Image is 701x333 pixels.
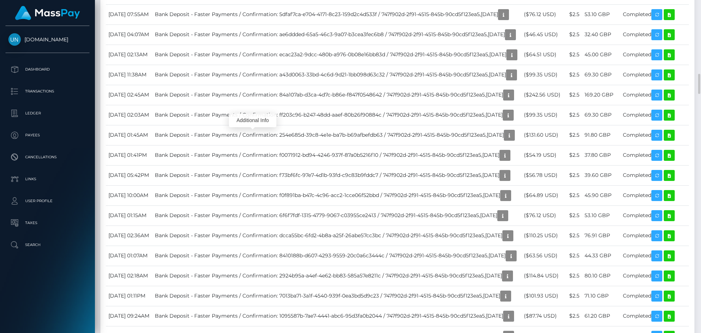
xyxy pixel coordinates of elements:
td: [DATE] 01:15AM [106,205,152,226]
a: Taxes [5,214,89,232]
td: 32.40 GBP [582,24,620,45]
td: 76.91 GBP [582,226,620,246]
td: Completed [620,306,689,326]
td: [DATE] 10:00AM [106,185,152,205]
td: Bank Deposit - Faster Payments / Confirmation: ff203c96-b247-48dd-aaef-80b26f90884c / 747f902d-2f... [152,105,521,125]
td: ($54.19 USD) [521,145,563,165]
td: ($63.56 USD) [521,246,563,266]
td: Bank Deposit - Faster Payments / Confirmation: 6f6f7fdf-1315-4779-9067-c03955ce2413 / 747f902d-2f... [152,205,521,226]
p: Taxes [8,217,87,228]
td: Completed [620,226,689,246]
p: Payees [8,130,87,141]
td: Bank Deposit - Faster Payments / Confirmation: 1095587b-7ae7-4441-abc6-95d3fa0b2044 / 747f902d-2f... [152,306,521,326]
td: Completed [620,105,689,125]
td: ($99.35 USD) [521,65,563,85]
td: [DATE] 01:45AM [106,125,152,145]
td: $2.5 [563,105,582,125]
td: [DATE] 01:07AM [106,246,152,266]
td: Completed [620,205,689,226]
td: Bank Deposit - Faster Payments / Confirmation: 254e685d-39c8-4e1e-ba7b-b69afbefdb63 / 747f902d-2f... [152,125,521,145]
td: [DATE] 11:38AM [106,65,152,85]
td: $2.5 [563,4,582,24]
td: Bank Deposit - Faster Payments / Confirmation: a43d0063-33bd-4c6d-9d21-1bb098d63c32 / 747f902d-2f... [152,65,521,85]
td: ($56.78 USD) [521,165,563,185]
a: Search [5,236,89,254]
td: ($114.84 USD) [521,266,563,286]
td: 91.80 GBP [582,125,620,145]
a: Ledger [5,104,89,122]
p: Cancellations [8,152,87,163]
td: Bank Deposit - Faster Payments / Confirmation: dcca55bc-6fd2-4b8a-a25f-26abe57cc3bc / 747f902d-2f... [152,226,521,246]
td: [DATE] 04:07AM [106,24,152,45]
td: Completed [620,65,689,85]
td: [DATE] 02:36AM [106,226,152,246]
td: [DATE] 09:24AM [106,306,152,326]
p: Transactions [8,86,87,97]
td: 53.10 GBP [582,4,620,24]
td: $2.5 [563,185,582,205]
td: Bank Deposit - Faster Payments / Confirmation: f0f891ba-b47c-4c96-acc2-1cce06f52bbd / 747f902d-2f... [152,185,521,205]
td: 44.33 GBP [582,246,620,266]
img: MassPay Logo [15,6,80,20]
td: Bank Deposit - Faster Payments / Confirmation: ae6ddded-65a5-46c3-9a07-b3cea3fec6b8 / 747f902d-2f... [152,24,521,45]
td: ($99.35 USD) [521,105,563,125]
a: Payees [5,126,89,144]
td: Bank Deposit - Faster Payments / Confirmation: 84a107ab-d3ca-4d7c-b86e-f847f0548642 / 747f902d-2f... [152,85,521,105]
td: ($110.25 USD) [521,226,563,246]
td: ($64.89 USD) [521,185,563,205]
a: User Profile [5,192,89,210]
td: ($87.74 USD) [521,306,563,326]
td: 39.60 GBP [582,165,620,185]
td: ($131.60 USD) [521,125,563,145]
td: Completed [620,185,689,205]
div: Additional Info [229,114,276,127]
td: Completed [620,125,689,145]
td: ($242.56 USD) [521,85,563,105]
td: Bank Deposit - Faster Payments / Confirmation: f0071912-bd94-4246-937f-87a0b5216f10 / 747f902d-2f... [152,145,521,165]
td: $2.5 [563,45,582,65]
td: Completed [620,246,689,266]
td: ($101.93 USD) [521,286,563,306]
td: Completed [620,286,689,306]
td: Bank Deposit - Faster Payments / Confirmation: ecac23a2-9dcc-480b-a976-0b08e16bb83d / 747f902d-2f... [152,45,521,65]
td: $2.5 [563,125,582,145]
p: Dashboard [8,64,87,75]
td: $2.5 [563,306,582,326]
td: [DATE] 02:03AM [106,105,152,125]
p: User Profile [8,196,87,207]
td: 61.20 GBP [582,306,620,326]
td: [DATE] 02:13AM [106,45,152,65]
td: Completed [620,45,689,65]
td: $2.5 [563,145,582,165]
a: Dashboard [5,60,89,79]
p: Ledger [8,108,87,119]
td: Bank Deposit - Faster Payments / Confirmation: f73bf6fc-97e7-4d1b-93fd-c9c83b9fddc7 / 747f902d-2f... [152,165,521,185]
td: Completed [620,145,689,165]
td: $2.5 [563,85,582,105]
td: ($64.51 USD) [521,45,563,65]
td: ($46.45 USD) [521,24,563,45]
td: [DATE] 02:45AM [106,85,152,105]
img: Unlockt.me [8,33,21,46]
td: ($76.12 USD) [521,205,563,226]
td: $2.5 [563,205,582,226]
span: [DOMAIN_NAME] [5,36,89,43]
td: Completed [620,4,689,24]
a: Cancellations [5,148,89,166]
p: Search [8,239,87,250]
td: $2.5 [563,286,582,306]
a: Links [5,170,89,188]
td: 53.10 GBP [582,205,620,226]
td: $2.5 [563,24,582,45]
td: 169.20 GBP [582,85,620,105]
p: Links [8,174,87,185]
td: $2.5 [563,165,582,185]
td: Completed [620,266,689,286]
td: [DATE] 07:55AM [106,4,152,24]
td: ($76.12 USD) [521,4,563,24]
a: Transactions [5,82,89,101]
td: Bank Deposit - Faster Payments / Confirmation: 5dfaf7ca-e704-4171-8c23-159d2c4d533f / 747f902d-2f... [152,4,521,24]
td: [DATE] 02:18AM [106,266,152,286]
td: 80.10 GBP [582,266,620,286]
td: 69.30 GBP [582,65,620,85]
